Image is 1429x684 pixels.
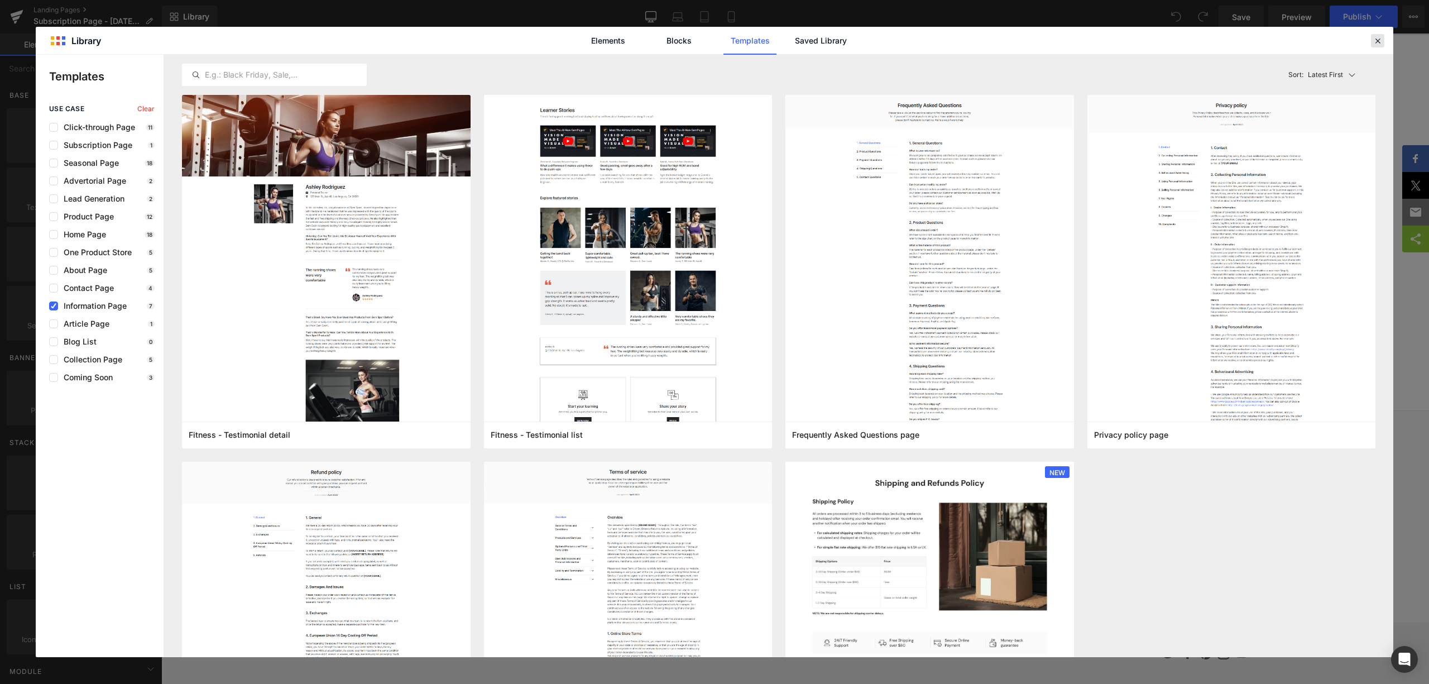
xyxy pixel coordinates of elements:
img: 17f71878-3d74-413f-8a46-9f1c7175c39a.png [484,95,773,448]
p: 11 [146,124,155,131]
p: or Drag & Drop elements from left sidebar [317,293,951,300]
span: Article Page [58,319,109,328]
div: Menu [114,18,139,30]
p: 5 [147,267,155,274]
p: 2 [147,178,155,184]
p: 3 [147,374,155,381]
p: 18 [145,231,155,238]
span: use case [49,105,84,113]
div: Open Intercom Messenger [1391,646,1418,673]
span: Subscription Page [58,141,132,150]
p: 5 [147,356,155,363]
p: Start building your page [317,125,951,138]
span: Fitness - Testimonial list [491,430,583,440]
p: Templates [49,68,164,85]
span: Advertorial Page [58,176,126,185]
a: Elements [582,27,635,55]
p: 12 [145,213,155,220]
span: Privacy policy page [1094,430,1168,440]
span: NEW [1045,466,1070,479]
a: 0 [1167,13,1178,35]
p: 1 [148,321,155,327]
span: Click-through Page [58,123,135,132]
span: Collection Page [58,355,122,364]
span: Coming Soon [58,373,113,382]
p: 7 [147,303,155,309]
span: 0 [1173,6,1183,16]
button: Latest FirstSort:Latest First [1284,64,1376,86]
span: Product Page [58,212,114,221]
span: Seasonal Page [58,159,119,168]
p: 0 [147,338,155,345]
a: Saved Library [794,27,847,55]
p: 5 [147,249,155,256]
img: Four Elephants [600,3,667,70]
span: About Page [58,266,107,275]
a: Explore Template [584,261,684,284]
a: Blocks [653,27,706,55]
span: Frequently Asked Questions page [792,430,919,440]
a: Templates [723,27,776,55]
p: 2 [147,195,155,202]
span: Sort: [1288,71,1303,79]
input: E.g.: Black Friday, Sale,... [183,68,366,82]
p: Latest First [1308,70,1343,80]
img: cbe28038-c0c0-4e55-9a5b-85cbf036daec.png [182,95,471,590]
p: 1 [148,142,155,149]
span: Fitness - Testimonial detail [189,430,290,440]
span: Home Page [58,230,106,239]
span: Lead Generation [58,194,124,203]
span: Information Page [58,302,127,310]
img: c6f0760d-10a5-458a-a3a5-dee21d870ebc.png [785,95,1074,510]
span: One Product Store [58,248,132,257]
p: 18 [145,160,155,166]
span: Clear [137,105,155,113]
span: Contact Page [58,284,114,293]
p: 4 [146,285,155,291]
span: Blog List [58,337,97,346]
